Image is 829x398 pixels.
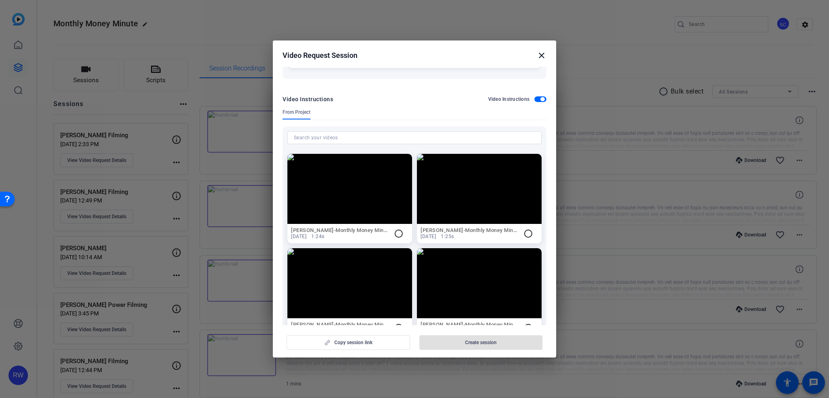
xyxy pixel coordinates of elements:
img: Not found [417,248,542,318]
div: Video Request Session [283,51,546,60]
input: Search your videos [294,133,535,143]
img: Not found [287,154,412,224]
mat-icon: radio_button_unchecked [523,229,533,238]
span: [DATE] [291,233,306,240]
h2: [PERSON_NAME]-Monthly Money Minute-[PERSON_NAME] Filming-1756401469543-webcam [421,322,519,328]
h2: [PERSON_NAME]-Monthly Money Minute-[PERSON_NAME] Filming-1756402139439-webcam [421,228,519,233]
mat-icon: radio_button_unchecked [523,323,533,333]
img: Not found [417,154,542,224]
span: From Project [283,109,310,115]
div: Video Instructions [283,94,333,104]
h2: [PERSON_NAME]-Monthly Money Minute-[PERSON_NAME] Filming-1756402798584-webcam [291,228,389,233]
mat-icon: close [537,51,546,60]
span: 1:25s [441,233,454,240]
span: 1:24s [311,233,325,240]
mat-icon: radio_button_unchecked [394,229,404,238]
img: Not found [287,248,412,318]
span: [DATE] [421,233,436,240]
h2: Video Instructions [488,96,530,102]
h2: [PERSON_NAME]-Monthly Money Minute-[PERSON_NAME] Filming-1756401735752-webcam [291,322,389,328]
mat-icon: radio_button_unchecked [394,323,404,333]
